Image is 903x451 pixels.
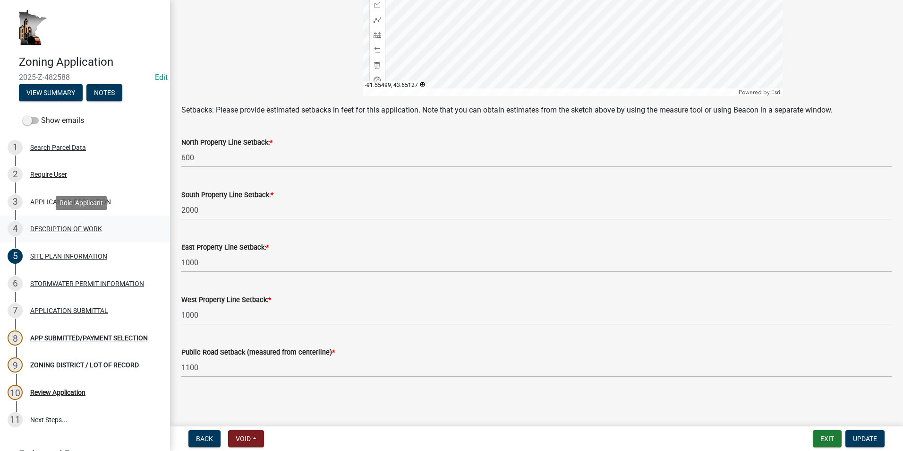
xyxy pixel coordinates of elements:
[155,73,168,82] wm-modal-confirm: Edit Application Number
[188,430,221,447] button: Back
[771,89,780,95] a: Esri
[228,430,264,447] button: Void
[8,385,23,400] div: 10
[196,435,213,442] span: Back
[30,199,111,205] div: APPLICANT INFORMATION
[8,357,23,373] div: 9
[23,115,84,126] label: Show emails
[86,84,122,101] button: Notes
[845,430,885,447] button: Update
[8,167,23,182] div: 2
[236,435,251,442] span: Void
[30,253,107,260] div: SITE PLAN INFORMATION
[19,89,83,97] wm-modal-confirm: Summary
[853,435,877,442] span: Update
[86,89,122,97] wm-modal-confirm: Notes
[155,73,168,82] a: Edit
[30,280,144,287] div: STORMWATER PERMIT INFORMATION
[8,194,23,209] div: 3
[813,430,842,447] button: Exit
[8,303,23,318] div: 7
[8,276,23,291] div: 6
[30,307,108,314] div: APPLICATION SUBMITTAL
[30,389,85,396] div: Review Application
[181,349,335,356] label: Public Road Setback (measured from centerline)
[181,244,269,251] label: East Property Line Setback:
[8,249,23,264] div: 5
[30,171,67,178] div: Require User
[19,55,162,69] h4: Zoning Application
[19,10,47,45] img: Houston County, Minnesota
[181,192,273,199] label: South Property Line Setback:
[8,330,23,346] div: 8
[56,196,107,210] div: Role: Applicant
[19,73,151,82] span: 2025-Z-482588
[181,297,271,304] label: West Property Line Setback:
[8,412,23,427] div: 11
[181,104,892,116] p: Setbacks: Please provide estimated setbacks in feet for this application. Note that you can obtai...
[30,144,86,151] div: Search Parcel Data
[19,84,83,101] button: View Summary
[181,139,273,146] label: North Property Line Setback:
[30,225,102,232] div: DESCRIPTION OF WORK
[736,88,783,96] div: Powered by
[30,335,148,341] div: APP SUBMITTED/PAYMENT SELECTION
[8,221,23,236] div: 4
[30,362,139,368] div: ZONING DISTRICT / LOT OF RECORD
[8,140,23,155] div: 1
